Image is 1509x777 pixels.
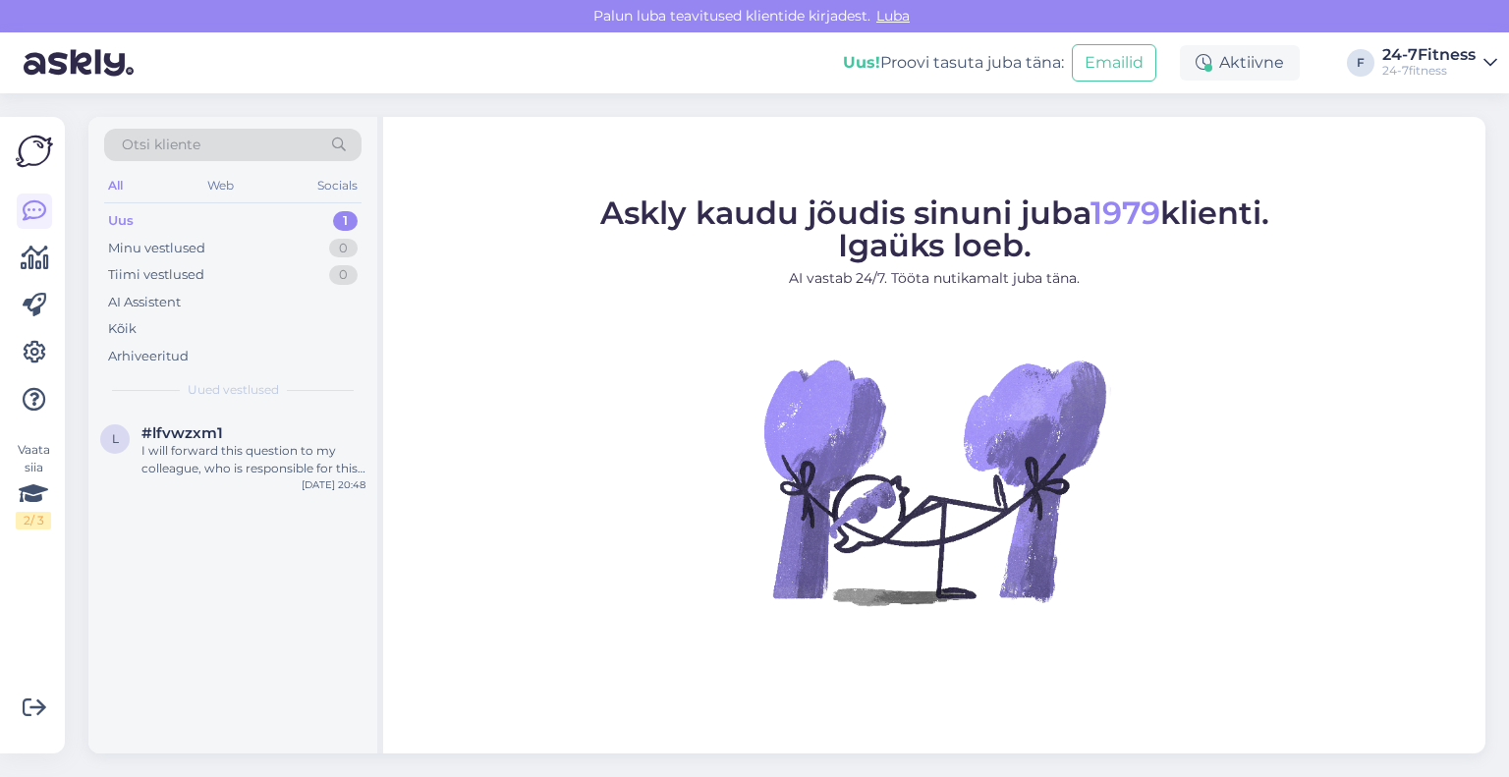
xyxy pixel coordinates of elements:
[108,319,137,339] div: Kõik
[108,265,204,285] div: Tiimi vestlused
[757,305,1111,658] img: No Chat active
[333,211,358,231] div: 1
[600,268,1269,289] p: AI vastab 24/7. Tööta nutikamalt juba täna.
[302,477,365,492] div: [DATE] 20:48
[329,239,358,258] div: 0
[843,53,880,72] b: Uus!
[1382,47,1476,63] div: 24-7Fitness
[870,7,916,25] span: Luba
[112,431,119,446] span: l
[1382,47,1497,79] a: 24-7Fitness24-7fitness
[1180,45,1300,81] div: Aktiivne
[329,265,358,285] div: 0
[1090,194,1160,232] span: 1979
[108,211,134,231] div: Uus
[108,347,189,366] div: Arhiveeritud
[122,135,200,155] span: Otsi kliente
[16,133,53,170] img: Askly Logo
[600,194,1269,264] span: Askly kaudu jõudis sinuni juba klienti. Igaüks loeb.
[16,441,51,529] div: Vaata siia
[843,51,1064,75] div: Proovi tasuta juba täna:
[188,381,279,399] span: Uued vestlused
[141,442,365,477] div: I will forward this question to my colleague, who is responsible for this. The reply will be here...
[104,173,127,198] div: All
[1072,44,1156,82] button: Emailid
[108,293,181,312] div: AI Assistent
[1347,49,1374,77] div: F
[16,512,51,529] div: 2 / 3
[141,424,223,442] span: #lfvwzxm1
[203,173,238,198] div: Web
[1382,63,1476,79] div: 24-7fitness
[313,173,362,198] div: Socials
[108,239,205,258] div: Minu vestlused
